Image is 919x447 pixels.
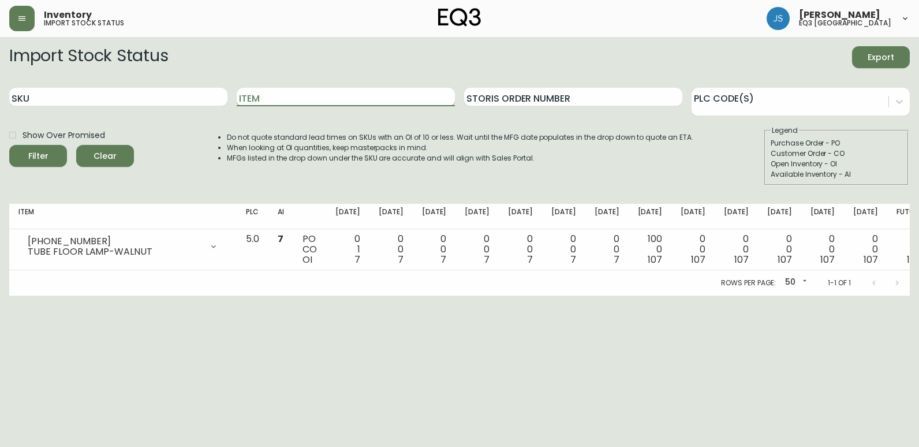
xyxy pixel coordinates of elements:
div: [PHONE_NUMBER] [28,236,202,247]
span: [PERSON_NAME] [799,10,880,20]
p: Rows per page: [721,278,776,288]
span: 107 [864,253,878,266]
div: 0 0 [595,234,619,265]
div: 0 0 [465,234,490,265]
th: [DATE] [801,204,845,229]
span: Export [861,50,901,65]
div: 0 0 [508,234,533,265]
th: [DATE] [326,204,369,229]
span: 7 [354,253,360,266]
p: 1-1 of 1 [828,278,851,288]
th: [DATE] [499,204,542,229]
th: [DATE] [455,204,499,229]
th: [DATE] [629,204,672,229]
div: 0 0 [422,234,447,265]
button: Export [852,46,910,68]
span: 7 [614,253,619,266]
td: 5.0 [237,229,268,270]
th: [DATE] [369,204,413,229]
span: 7 [440,253,446,266]
div: Purchase Order - PO [771,138,902,148]
span: 107 [648,253,662,266]
th: [DATE] [671,204,715,229]
button: Filter [9,145,67,167]
span: 7 [484,253,490,266]
div: 0 0 [681,234,705,265]
span: 107 [820,253,835,266]
span: Inventory [44,10,92,20]
img: f82dfefccbffaa8aacc9f3a909cf23c8 [767,7,790,30]
span: Show Over Promised [23,129,105,141]
div: Customer Order - CO [771,148,902,159]
div: 0 0 [810,234,835,265]
span: 7 [570,253,576,266]
h5: import stock status [44,20,124,27]
h5: eq3 [GEOGRAPHIC_DATA] [799,20,891,27]
span: 107 [734,253,749,266]
div: PO CO [302,234,317,265]
div: TUBE FLOOR LAMP-WALNUT [28,247,202,257]
th: Item [9,204,237,229]
div: 100 0 [638,234,663,265]
button: Clear [76,145,134,167]
div: [PHONE_NUMBER]TUBE FLOOR LAMP-WALNUT [18,234,227,259]
th: [DATE] [542,204,585,229]
div: 0 0 [724,234,749,265]
img: logo [438,8,481,27]
th: [DATE] [715,204,758,229]
span: 107 [778,253,792,266]
div: 50 [780,273,809,292]
li: Do not quote standard lead times on SKUs with an OI of 10 or less. Wait until the MFG date popula... [227,132,693,143]
span: OI [302,253,312,266]
div: 0 0 [551,234,576,265]
div: Open Inventory - OI [771,159,902,169]
legend: Legend [771,125,799,136]
div: Available Inventory - AI [771,169,902,180]
th: [DATE] [758,204,801,229]
th: [DATE] [844,204,887,229]
th: PLC [237,204,268,229]
div: 0 1 [335,234,360,265]
span: 7 [398,253,404,266]
span: 7 [527,253,533,266]
th: [DATE] [585,204,629,229]
span: 107 [691,253,705,266]
th: AI [268,204,293,229]
h2: Import Stock Status [9,46,168,68]
li: MFGs listed in the drop down under the SKU are accurate and will align with Sales Portal. [227,153,693,163]
div: 0 0 [853,234,878,265]
span: Clear [85,149,125,163]
span: 7 [278,232,283,245]
div: 0 0 [767,234,792,265]
div: 0 0 [379,234,404,265]
li: When looking at OI quantities, keep masterpacks in mind. [227,143,693,153]
th: [DATE] [413,204,456,229]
